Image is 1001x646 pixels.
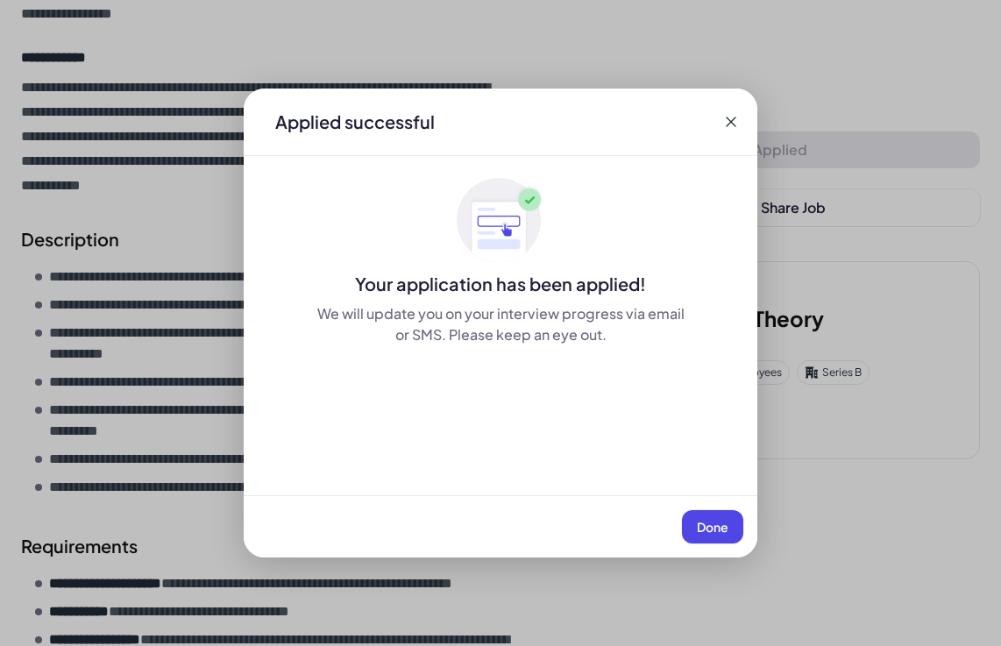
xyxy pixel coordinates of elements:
[275,110,435,134] div: Applied successful
[457,177,544,265] img: ApplyedMaskGroup3.svg
[682,510,743,543] button: Done
[697,519,728,535] span: Done
[244,272,757,296] div: Your application has been applied!
[314,303,687,345] div: We will update you on your interview progress via email or SMS. Please keep an eye out.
